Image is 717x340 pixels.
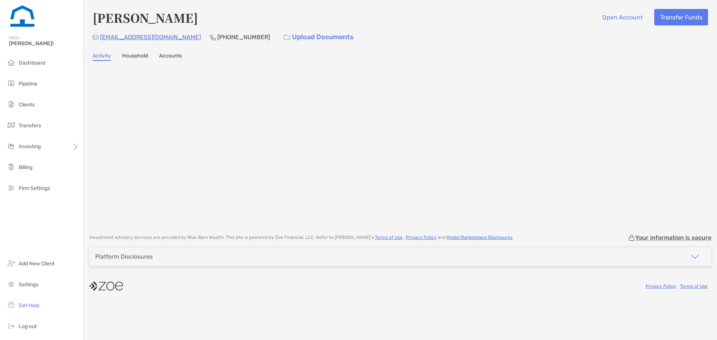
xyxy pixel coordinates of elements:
[89,235,513,240] p: Investment advisory services are provided by Blue Barn Wealth . This site is powered by Zoe Finan...
[100,32,201,42] p: [EMAIL_ADDRESS][DOMAIN_NAME]
[122,53,148,61] a: Household
[7,100,16,109] img: clients icon
[19,323,37,330] span: Log out
[447,235,512,240] a: Model Marketplace Disclosures
[635,234,711,241] p: Your information is secure
[7,141,16,150] img: investing icon
[279,29,358,45] a: Upload Documents
[93,35,99,40] img: Email Icon
[19,81,37,87] span: Pipeline
[9,40,79,47] span: [PERSON_NAME]!
[93,9,198,26] h4: [PERSON_NAME]
[7,79,16,88] img: pipeline icon
[7,321,16,330] img: logout icon
[217,32,270,42] p: [PHONE_NUMBER]
[19,143,41,150] span: Investing
[19,164,32,171] span: Billing
[19,102,35,108] span: Clients
[19,281,38,288] span: Settings
[654,9,708,25] button: Transfer Funds
[680,284,708,289] a: Terms of Use
[19,302,39,309] span: Get Help
[210,34,216,40] img: Phone Icon
[9,3,36,30] img: Zoe Logo
[89,278,123,294] img: company logo
[7,183,16,192] img: firm-settings icon
[19,261,55,267] span: Add New Client
[95,253,153,260] div: Platform Disclosures
[7,58,16,67] img: dashboard icon
[375,235,403,240] a: Terms of Use
[159,53,182,61] a: Accounts
[19,122,41,129] span: Transfers
[7,259,16,268] img: add_new_client icon
[7,162,16,171] img: billing icon
[7,121,16,130] img: transfers icon
[596,9,648,25] button: Open Account
[19,60,45,66] span: Dashboard
[690,252,699,261] img: icon arrow
[7,280,16,288] img: settings icon
[406,235,437,240] a: Privacy Policy
[19,185,50,191] span: Firm Settings
[7,300,16,309] img: get-help icon
[646,284,676,289] a: Privacy Policy
[93,53,111,61] a: Activity
[284,35,290,40] img: button icon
